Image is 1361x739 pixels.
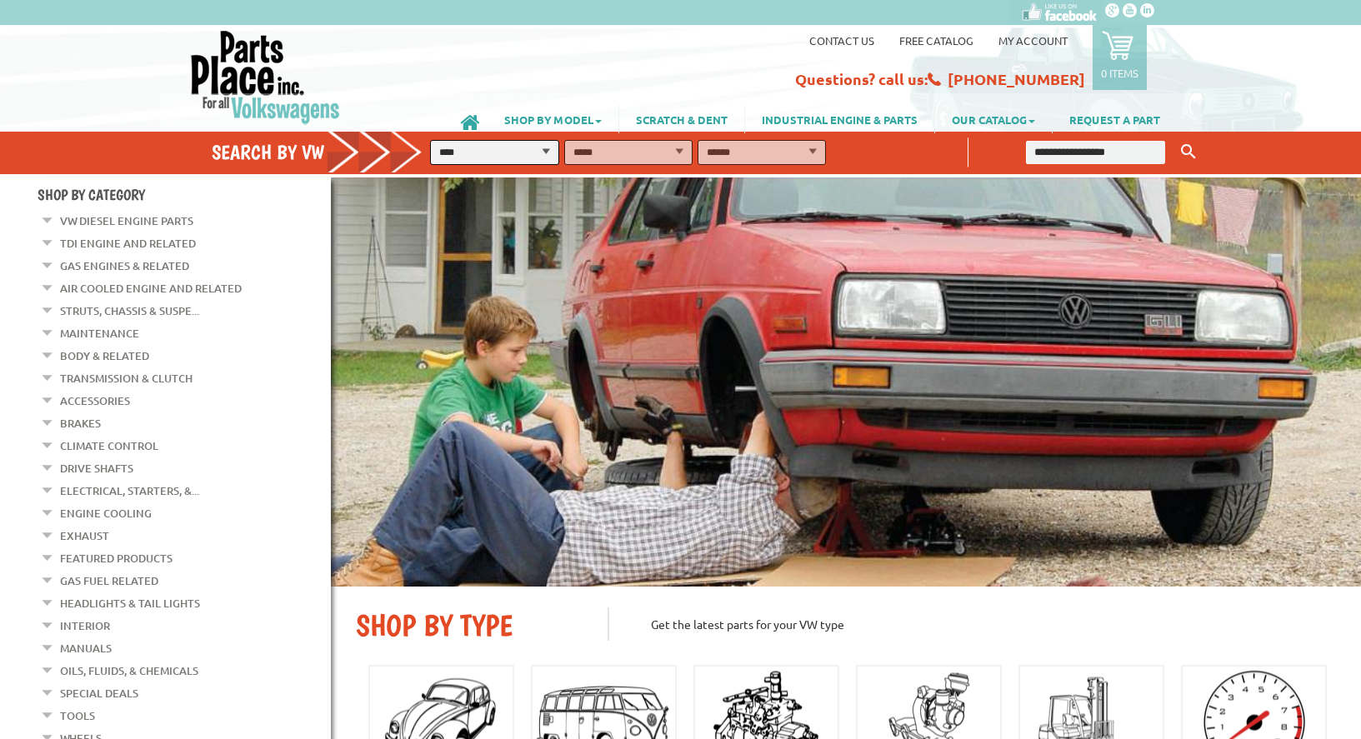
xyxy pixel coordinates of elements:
[60,232,196,254] a: TDI Engine and Related
[331,177,1361,587] img: First slide [900x500]
[745,105,934,133] a: INDUSTRIAL ENGINE & PARTS
[60,255,189,277] a: Gas Engines & Related
[60,390,130,412] a: Accessories
[608,607,1337,641] p: Get the latest parts for your VW type
[60,367,193,389] a: Transmission & Clutch
[60,277,242,299] a: Air Cooled Engine and Related
[60,705,95,727] a: Tools
[60,615,110,637] a: Interior
[998,33,1068,47] a: My Account
[1093,25,1147,90] a: 0 items
[60,322,139,344] a: Maintenance
[60,412,101,434] a: Brakes
[619,105,744,133] a: SCRATCH & DENT
[899,33,973,47] a: Free Catalog
[809,33,874,47] a: Contact us
[189,29,342,125] img: Parts Place Inc!
[60,210,193,232] a: VW Diesel Engine Parts
[212,140,440,164] h4: Search by VW
[60,525,109,547] a: Exhaust
[488,105,618,133] a: SHOP BY MODEL
[60,592,200,614] a: Headlights & Tail Lights
[60,300,199,322] a: Struts, Chassis & Suspe...
[38,186,331,203] h4: Shop By Category
[60,480,199,502] a: Electrical, Starters, &...
[60,570,158,592] a: Gas Fuel Related
[1101,66,1138,80] p: 0 items
[60,547,173,569] a: Featured Products
[356,607,583,643] h2: SHOP BY TYPE
[60,345,149,367] a: Body & Related
[60,637,112,659] a: Manuals
[1176,138,1201,166] button: Keyword Search
[60,502,152,524] a: Engine Cooling
[60,457,133,479] a: Drive Shafts
[1053,105,1177,133] a: REQUEST A PART
[60,682,138,704] a: Special Deals
[60,660,198,682] a: Oils, Fluids, & Chemicals
[60,435,158,457] a: Climate Control
[935,105,1052,133] a: OUR CATALOG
